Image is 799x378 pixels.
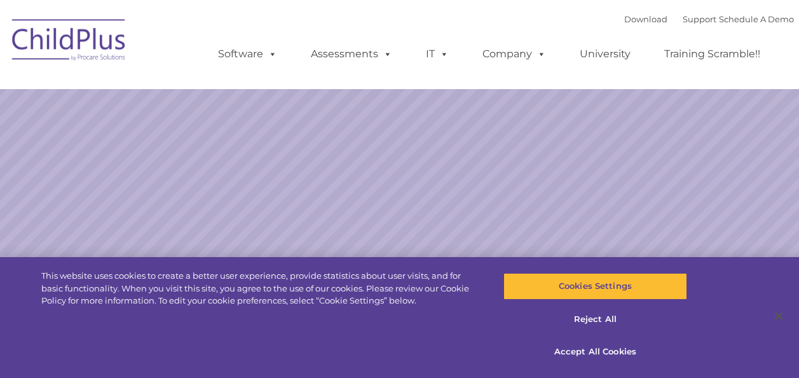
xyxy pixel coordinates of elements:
button: Cookies Settings [503,273,687,300]
button: Accept All Cookies [503,339,687,365]
a: Support [683,14,716,24]
a: Company [470,41,559,67]
a: Software [205,41,290,67]
button: Reject All [503,306,687,333]
button: Close [765,302,793,330]
a: IT [413,41,461,67]
font: | [624,14,794,24]
a: University [567,41,643,67]
a: Assessments [298,41,405,67]
img: ChildPlus by Procare Solutions [6,10,133,74]
a: Schedule A Demo [719,14,794,24]
div: This website uses cookies to create a better user experience, provide statistics about user visit... [41,270,479,307]
a: Training Scramble!! [652,41,773,67]
a: Download [624,14,667,24]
